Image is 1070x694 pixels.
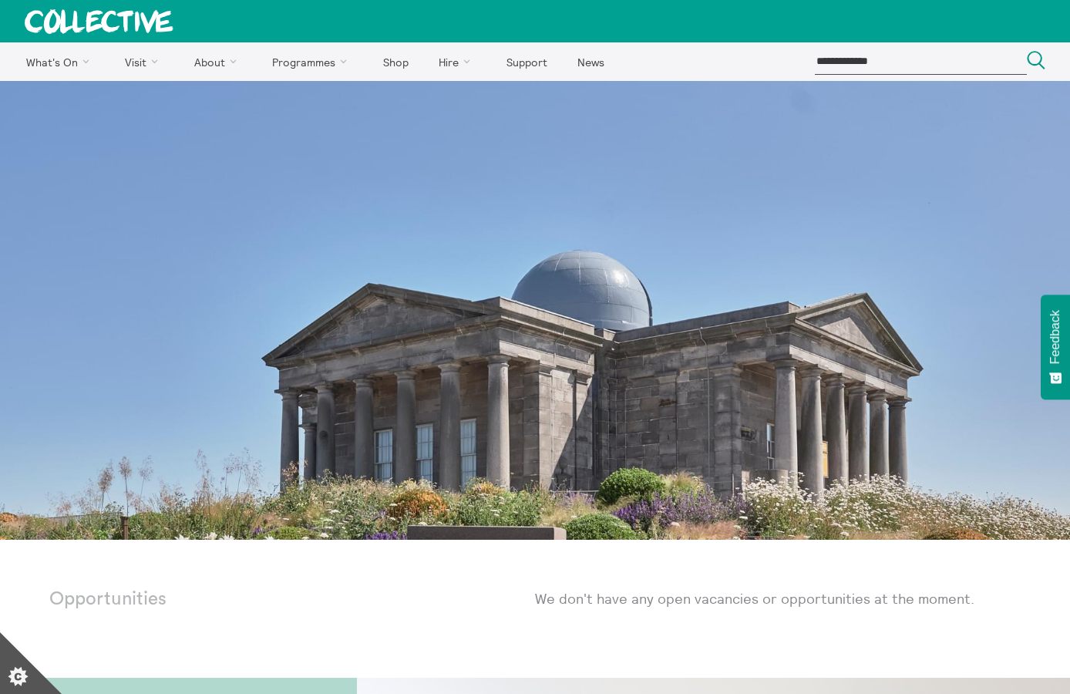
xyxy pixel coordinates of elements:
a: Visit [112,42,178,81]
button: Feedback - Show survey [1041,295,1070,399]
a: About [180,42,256,81]
a: News [564,42,617,81]
a: Support [493,42,560,81]
span: Feedback [1048,310,1062,364]
a: Shop [369,42,422,81]
a: Hire [426,42,490,81]
a: Programmes [259,42,367,81]
p: Opportunities [49,589,292,611]
a: What's On [12,42,109,81]
p: We don't have any open vacancies or opportunities at the moment. [535,589,1021,608]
